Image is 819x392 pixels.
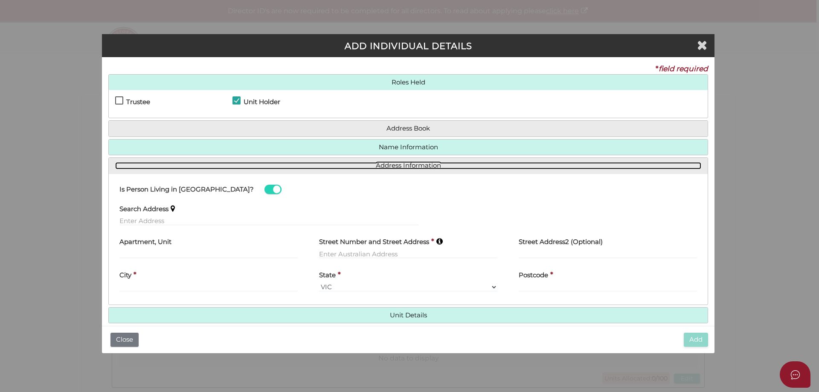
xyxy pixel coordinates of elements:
[436,238,443,245] i: Keep typing in your address(including suburb) until it appears
[110,333,139,347] button: Close
[319,249,497,258] input: Enter Australian Address
[319,272,336,279] h4: State
[119,206,168,213] h4: Search Address
[119,238,171,246] h4: Apartment, Unit
[519,238,603,246] h4: Street Address2 (Optional)
[171,205,175,212] i: Keep typing in your address(including suburb) until it appears
[115,162,701,169] a: Address Information
[684,333,708,347] button: Add
[119,186,254,193] h4: Is Person Living in [GEOGRAPHIC_DATA]?
[115,312,701,319] a: Unit Details
[115,144,701,151] a: Name Information
[319,238,429,246] h4: Street Number and Street Address
[519,272,548,279] h4: Postcode
[780,361,810,388] button: Open asap
[119,272,131,279] h4: City
[119,216,419,226] input: Enter Address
